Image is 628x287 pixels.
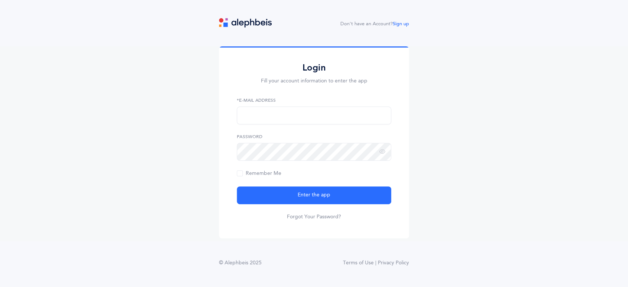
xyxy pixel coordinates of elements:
[237,77,391,85] p: Fill your account information to enter the app
[237,62,391,74] h2: Login
[219,259,262,267] div: © Alephbeis 2025
[237,170,281,176] span: Remember Me
[237,186,391,204] button: Enter the app
[237,133,391,140] label: Password
[287,213,341,221] a: Forgot Your Password?
[298,191,330,199] span: Enter the app
[393,21,409,26] a: Sign up
[343,259,409,267] a: Terms of Use | Privacy Policy
[340,20,409,28] div: Don't have an Account?
[237,97,391,104] label: *E-Mail Address
[219,18,272,27] img: logo.svg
